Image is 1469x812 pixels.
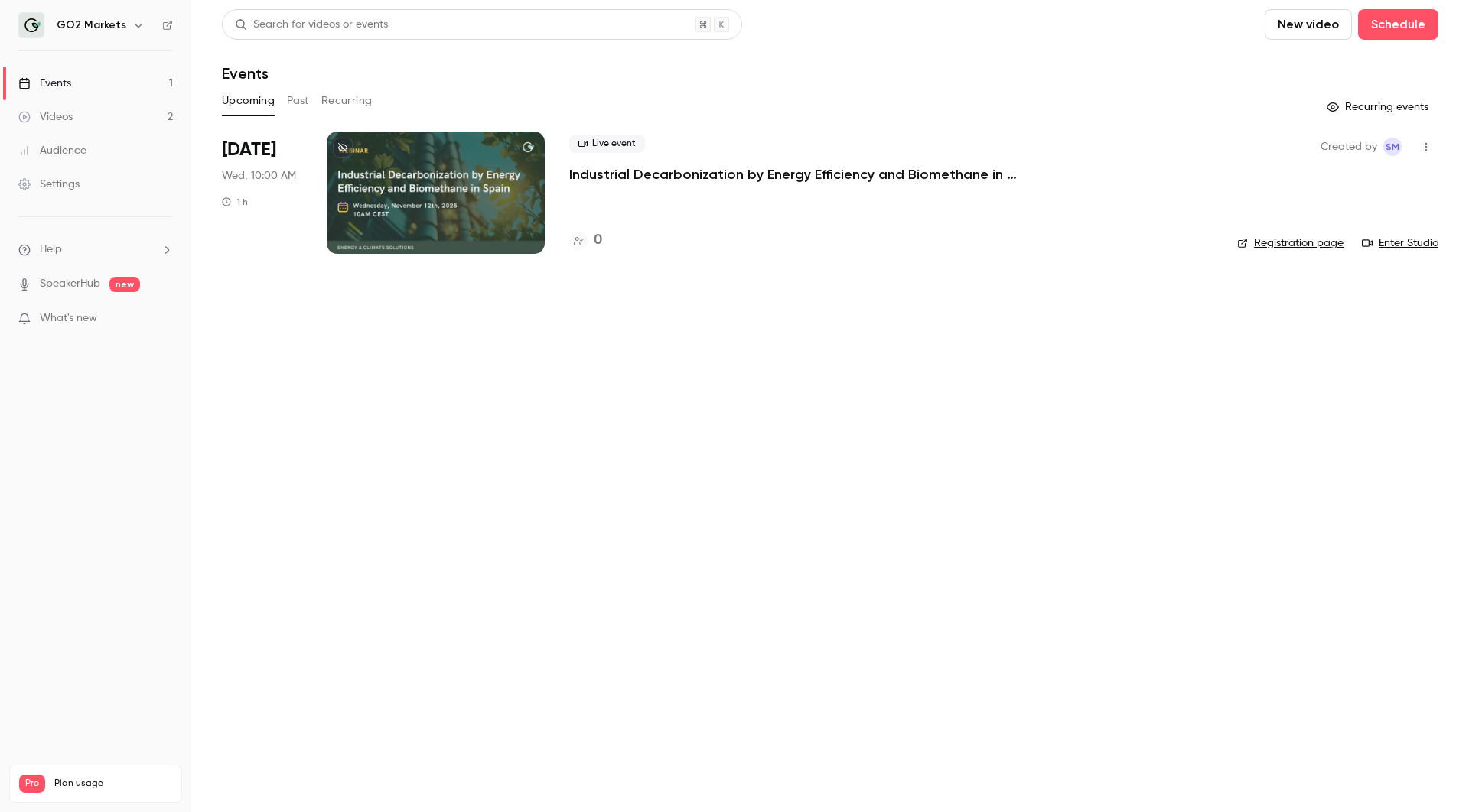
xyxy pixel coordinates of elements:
span: [DATE] [222,138,276,162]
button: Recurring [321,89,373,113]
span: Help [40,242,62,258]
div: Events [18,76,71,91]
span: SM [1386,138,1399,156]
span: Live event [569,135,645,153]
span: Sophia Mwema [1383,138,1402,156]
button: New video [1265,9,1352,40]
h1: Events [222,64,269,83]
h6: GO2 Markets [57,18,126,33]
li: help-dropdown-opener [18,242,173,258]
button: Recurring events [1320,95,1438,119]
div: 1 h [222,196,248,208]
button: Upcoming [222,89,275,113]
img: GO2 Markets [19,13,44,37]
a: Industrial Decarbonization by Energy Efficiency and Biomethane in [GEOGRAPHIC_DATA] [569,165,1028,184]
span: new [109,277,140,292]
button: Schedule [1358,9,1438,40]
div: Search for videos or events [235,17,388,33]
a: 0 [569,230,602,251]
h4: 0 [594,230,602,251]
span: Created by [1321,138,1377,156]
span: Pro [19,775,45,793]
div: Nov 12 Wed, 10:00 AM (Europe/Berlin) [222,132,302,254]
a: Registration page [1237,235,1344,251]
a: Enter Studio [1362,235,1438,251]
span: What's new [40,310,97,326]
div: Audience [18,143,86,158]
div: Videos [18,109,73,125]
button: Past [287,89,309,113]
span: Wed, 10:00 AM [222,168,296,184]
iframe: Noticeable Trigger [155,312,173,326]
div: Settings [18,177,80,192]
a: SpeakerHub [40,276,100,292]
span: Plan usage [54,778,172,790]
